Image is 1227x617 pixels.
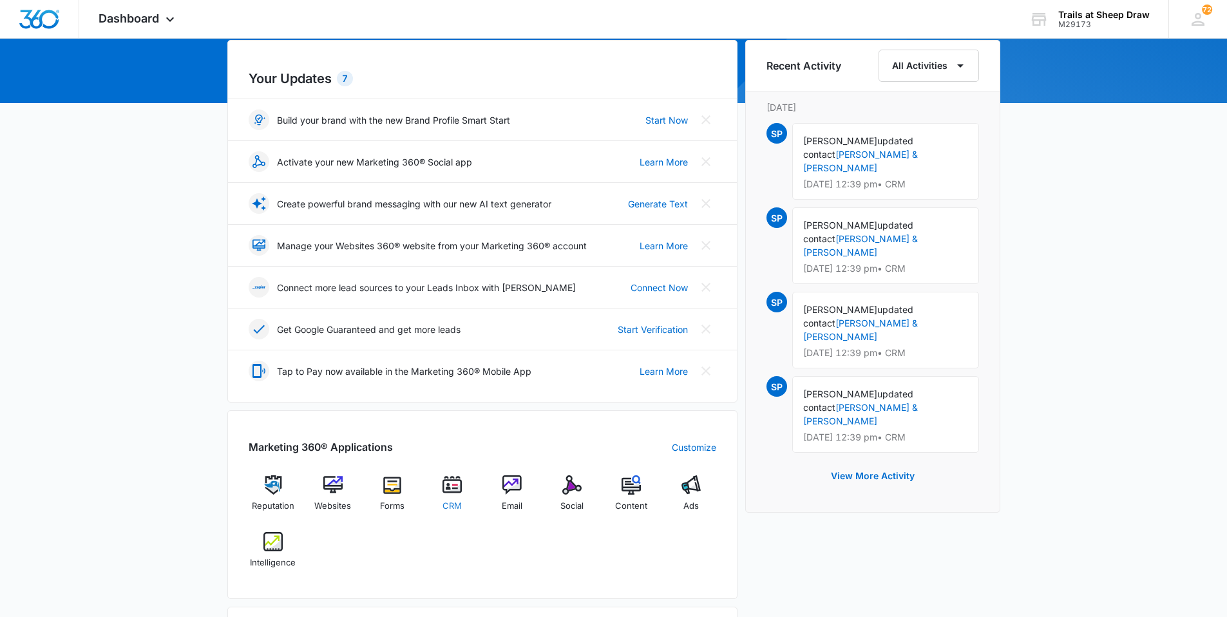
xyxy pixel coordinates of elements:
span: Dashboard [99,12,159,25]
button: View More Activity [818,460,927,491]
p: [DATE] 12:39 pm • CRM [803,264,968,273]
button: Close [696,277,716,298]
span: 72 [1202,5,1212,15]
a: Start Now [645,113,688,127]
button: All Activities [879,50,979,82]
span: Websites [314,500,351,513]
a: Content [607,475,656,522]
span: SP [766,292,787,312]
button: Close [696,235,716,256]
span: SP [766,207,787,228]
p: [DATE] 12:39 pm • CRM [803,433,968,442]
div: notifications count [1202,5,1212,15]
a: Generate Text [628,197,688,211]
span: Email [502,500,522,513]
a: Learn More [640,239,688,252]
p: [DATE] 12:39 pm • CRM [803,180,968,189]
a: Learn More [640,365,688,378]
h6: Recent Activity [766,58,841,73]
button: Close [696,319,716,339]
span: SP [766,376,787,397]
a: [PERSON_NAME] & [PERSON_NAME] [803,402,918,426]
a: Forms [368,475,417,522]
a: Social [547,475,596,522]
p: Build your brand with the new Brand Profile Smart Start [277,113,510,127]
p: Get Google Guaranteed and get more leads [277,323,461,336]
span: Reputation [252,500,294,513]
div: account name [1058,10,1150,20]
span: Social [560,500,584,513]
p: Connect more lead sources to your Leads Inbox with [PERSON_NAME] [277,281,576,294]
div: 7 [337,71,353,86]
h2: Marketing 360® Applications [249,439,393,455]
div: account id [1058,20,1150,29]
span: Intelligence [250,556,296,569]
a: Intelligence [249,532,298,578]
p: [DATE] [766,100,979,114]
a: Connect Now [631,281,688,294]
a: Email [488,475,537,522]
span: [PERSON_NAME] [803,135,877,146]
a: Reputation [249,475,298,522]
a: Learn More [640,155,688,169]
a: Websites [308,475,357,522]
span: Content [615,500,647,513]
p: Manage your Websites 360® website from your Marketing 360® account [277,239,587,252]
span: [PERSON_NAME] [803,220,877,231]
span: Ads [683,500,699,513]
span: [PERSON_NAME] [803,304,877,315]
a: [PERSON_NAME] & [PERSON_NAME] [803,149,918,173]
button: Close [696,193,716,214]
p: Tap to Pay now available in the Marketing 360® Mobile App [277,365,531,378]
a: Ads [667,475,716,522]
a: [PERSON_NAME] & [PERSON_NAME] [803,233,918,258]
p: [DATE] 12:39 pm • CRM [803,348,968,357]
button: Close [696,361,716,381]
span: [PERSON_NAME] [803,388,877,399]
p: Create powerful brand messaging with our new AI text generator [277,197,551,211]
a: [PERSON_NAME] & [PERSON_NAME] [803,318,918,342]
span: CRM [442,500,462,513]
a: Start Verification [618,323,688,336]
a: Customize [672,441,716,454]
button: Close [696,151,716,172]
span: Forms [380,500,404,513]
span: SP [766,123,787,144]
h2: Your Updates [249,69,716,88]
a: CRM [428,475,477,522]
button: Close [696,109,716,130]
p: Activate your new Marketing 360® Social app [277,155,472,169]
